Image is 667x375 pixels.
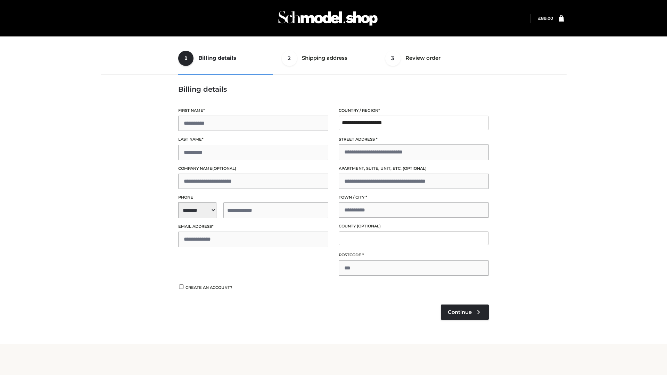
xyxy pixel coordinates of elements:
[538,16,553,21] bdi: 89.00
[178,136,328,143] label: Last name
[538,16,541,21] span: £
[339,136,489,143] label: Street address
[538,16,553,21] a: £89.00
[339,194,489,201] label: Town / City
[276,5,380,32] img: Schmodel Admin 964
[212,166,236,171] span: (optional)
[339,223,489,230] label: County
[339,252,489,258] label: Postcode
[441,305,489,320] a: Continue
[178,85,489,93] h3: Billing details
[357,224,381,228] span: (optional)
[178,194,328,201] label: Phone
[448,309,472,315] span: Continue
[403,166,427,171] span: (optional)
[339,165,489,172] label: Apartment, suite, unit, etc.
[178,223,328,230] label: Email address
[178,284,184,289] input: Create an account?
[178,165,328,172] label: Company name
[339,107,489,114] label: Country / Region
[186,285,232,290] span: Create an account?
[178,107,328,114] label: First name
